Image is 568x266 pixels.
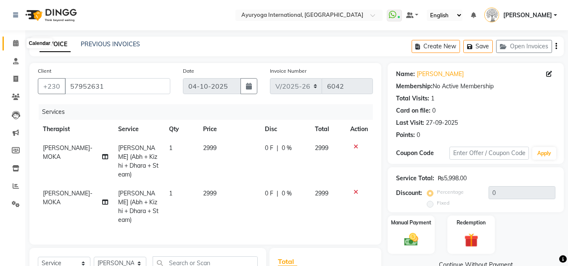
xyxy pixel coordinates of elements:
button: Open Invoices [496,40,552,53]
span: 2999 [203,144,217,152]
div: Discount: [396,189,422,198]
div: 0 [432,106,436,115]
div: Name: [396,70,415,79]
span: | [277,189,278,198]
th: Disc [260,120,309,139]
div: Membership: [396,82,433,91]
span: 1 [169,144,172,152]
span: 0 % [282,189,292,198]
th: Price [198,120,260,139]
span: [PERSON_NAME]-MOKA [43,144,92,161]
span: [PERSON_NAME]-MOKA [43,190,92,206]
div: 27-09-2025 [426,119,458,127]
img: _cash.svg [400,232,423,248]
div: Calendar [26,38,52,48]
input: Enter Offer / Coupon Code [449,147,529,160]
a: [PERSON_NAME] [417,70,464,79]
label: Client [38,67,51,75]
div: Card on file: [396,106,431,115]
span: 1 [169,190,172,197]
span: [PERSON_NAME] [503,11,552,20]
div: Service Total: [396,174,434,183]
span: Total [278,257,297,266]
div: Total Visits: [396,94,429,103]
div: Coupon Code [396,149,449,158]
label: Redemption [457,219,486,226]
th: Qty [164,120,198,139]
div: 0 [417,131,420,140]
div: ₨5,998.00 [438,174,467,183]
div: Services [39,104,379,120]
input: Search by Name/Mobile/Email/Code [65,78,170,94]
span: 0 F [265,144,273,153]
div: 1 [431,94,434,103]
label: Percentage [437,188,464,196]
button: Apply [532,147,556,160]
th: Service [113,120,164,139]
button: Save [463,40,493,53]
button: +230 [38,78,66,94]
span: [PERSON_NAME] (Abh + Kizhi + Dhara + Steam) [118,190,159,224]
div: No Active Membership [396,82,555,91]
th: Total [310,120,346,139]
span: 2999 [315,190,328,197]
div: Points: [396,131,415,140]
div: Last Visit: [396,119,424,127]
label: Fixed [437,199,449,207]
span: 0 % [282,144,292,153]
span: [PERSON_NAME] (Abh + Kizhi + Dhara + Steam) [118,144,159,178]
th: Therapist [38,120,113,139]
span: | [277,144,278,153]
span: 0 F [265,189,273,198]
span: 2999 [315,144,328,152]
img: logo [21,3,79,27]
span: 2999 [203,190,217,197]
img: JOJU MATHEW-MOKA [484,8,499,22]
label: Manual Payment [391,219,431,226]
label: Invoice Number [270,67,306,75]
a: PREVIOUS INVOICES [81,40,140,48]
th: Action [345,120,373,139]
label: Date [183,67,194,75]
img: _gift.svg [460,232,483,249]
button: Create New [412,40,460,53]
